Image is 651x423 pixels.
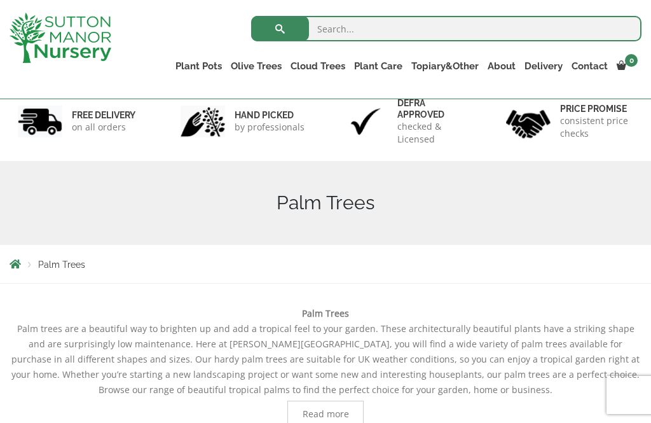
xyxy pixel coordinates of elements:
a: Delivery [520,57,567,75]
a: Olive Trees [226,57,286,75]
a: 0 [612,57,641,75]
img: 3.jpg [343,106,388,138]
input: Search... [251,16,641,41]
a: Cloud Trees [286,57,350,75]
span: Palm Trees [38,260,85,270]
h6: FREE DELIVERY [72,109,135,121]
nav: Breadcrumbs [10,259,641,269]
p: by professionals [235,121,305,134]
img: 1.jpg [18,106,62,138]
a: Contact [567,57,612,75]
a: Plant Care [350,57,407,75]
p: consistent price checks [560,114,633,140]
h6: hand picked [235,109,305,121]
h6: Defra approved [397,97,470,120]
p: on all orders [72,121,135,134]
p: checked & Licensed [397,120,470,146]
img: 2.jpg [181,106,225,138]
img: logo [10,13,111,63]
span: Read more [303,410,349,419]
h6: Price promise [560,103,633,114]
a: Topiary&Other [407,57,483,75]
img: 4.jpg [506,102,551,141]
a: About [483,57,520,75]
span: 0 [625,54,638,67]
h1: Palm Trees [10,191,641,214]
a: Plant Pots [171,57,226,75]
b: Palm Trees [302,307,349,319]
